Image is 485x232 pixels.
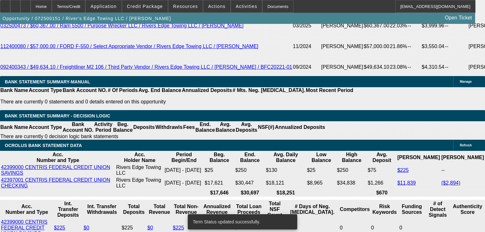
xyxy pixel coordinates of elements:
th: High Balance [337,151,367,164]
th: Annualized Deposits [181,87,232,94]
a: ($2,894) [441,180,460,186]
a: 092400343 / $49,634.10 / Freightliner M2 106 / Third Party Vendor / Rivers Edge Towing LLC / [PER... [0,64,292,70]
th: # Mts. Neg. [MEDICAL_DATA]. [232,87,306,94]
span: Refresh [460,144,472,147]
th: Avg. Daily Balance [265,151,306,164]
th: $17,646 [204,190,234,196]
td: -- [407,35,421,58]
th: Deposits [133,121,155,133]
td: $8,965 [307,177,336,189]
a: $225 [54,225,65,230]
span: Activities [236,4,257,9]
th: Total Non-Revenue [172,200,200,218]
td: $25 [307,164,336,176]
th: Withdrawls [155,121,183,133]
td: $3,550.04 [421,35,445,58]
td: -- [441,164,484,176]
span: Resources [173,4,198,9]
th: # of Detect Signals [425,200,450,218]
th: Beg. Balance [113,121,133,133]
th: [PERSON_NAME] [441,151,484,164]
button: Actions [203,0,230,12]
td: $250 [235,164,265,176]
a: 42397001 CENTRIS FEDERAL CREDIT UNION CHECKING [1,177,110,188]
a: Open Ticket [442,12,474,23]
th: Activity Period [94,121,113,133]
td: $18,121 [265,177,306,189]
th: Account Type [28,121,62,133]
div: Term Status updated successfully. [188,214,295,229]
button: Resources [168,0,203,12]
span: Actions [208,4,226,9]
td: $1,266 [367,177,396,189]
span: Application [90,4,116,9]
button: Credit Package [122,0,168,12]
th: Account Type [28,87,62,94]
td: [DATE] - [DATE] [164,164,204,176]
th: Low Balance [307,151,336,164]
a: $0 [147,225,153,230]
th: $30,697 [235,190,265,196]
td: -- [445,35,468,58]
th: End. Balance [195,121,215,133]
th: # Of Periods [108,87,138,94]
td: 03/2025 [292,17,321,35]
td: $75 [367,164,396,176]
a: $11,839 [397,180,416,186]
th: NSF(#) [257,121,275,133]
th: Period Begin/End [164,151,204,164]
td: [DATE] - [DATE] [164,177,204,189]
th: Int. Transfer Deposits [53,200,82,218]
span: Credit Package [127,4,163,9]
td: $17,621 [204,177,234,189]
button: Application [86,0,121,12]
th: Most Recent Period [306,87,354,94]
td: [PERSON_NAME] [321,58,363,76]
td: $30,447 [235,177,265,189]
th: Total Revenue [147,200,172,218]
td: -- [407,17,421,35]
td: $25 [204,164,234,176]
td: 11/2024 [292,35,321,58]
td: [PERSON_NAME] [321,17,363,35]
th: Avg. Deposits [235,121,258,133]
td: [PERSON_NAME] [321,35,363,58]
th: Funding Sources [399,200,425,218]
th: Risk Keywords [371,200,398,218]
a: 112400080 / $57,000.00 / FORD F-550 / Select Appropriate Vendor / Rivers Edge Towing LLC / [PERSO... [0,44,258,49]
td: 21.86% [390,35,407,58]
td: 22.03% [390,17,407,35]
th: Bank Account NO. [62,87,108,94]
th: Acc. Number and Type [1,151,115,164]
th: Annualized Deposits [275,121,325,133]
td: $34,838 [337,177,367,189]
th: Sum of the Total NSF Count and Total Overdraft Fee Count from Ocrolus [264,200,285,218]
p: There are currently 0 statements and 0 details entered on this opportunity [0,99,353,105]
th: [PERSON_NAME] [397,151,440,164]
a: 42399000 CENTRIS FEDERAL CREDIT UNION SAVINGS [1,165,110,176]
span: BANK STATEMENT SUMMARY-MANUAL [5,79,90,84]
td: 09/2024 [292,58,321,76]
a: $225 [173,225,184,230]
button: Activities [231,0,262,12]
td: -- [445,17,468,35]
th: Fees [183,121,195,133]
th: Bank Account NO. [62,121,94,133]
th: Total Loan Proceeds [234,200,264,218]
td: -- [445,58,468,76]
a: $225 [397,167,409,173]
th: Avg. Deposit [367,151,396,164]
th: End. Balance [235,151,265,164]
span: Bank Statement Summary - Decision Logic [5,113,110,118]
span: Manage [460,80,472,83]
span: Opportunity / 072500151 / River's Edge Towing LLC / [PERSON_NAME] [3,16,171,21]
th: Avg. End Balance [138,87,182,94]
th: Authenticity Score [451,200,484,218]
td: $4,310.54 [421,58,445,76]
th: $18,251 [265,190,306,196]
th: Beg. Balance [204,151,234,164]
span: OCROLUS BANK STATEMENT DATA [5,143,82,148]
th: $670 [367,190,396,196]
td: $130 [265,164,306,176]
td: $60,367.00 [363,17,390,35]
